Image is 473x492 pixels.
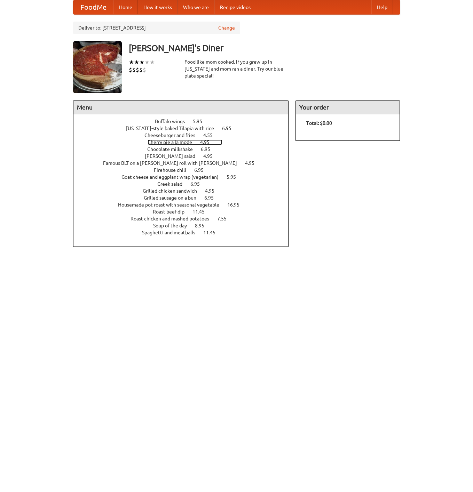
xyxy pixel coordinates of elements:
span: 11.45 [203,230,222,235]
span: 6.95 [222,126,238,131]
span: 5.95 [227,174,243,180]
span: 4.95 [203,153,220,159]
li: ★ [150,58,155,66]
span: Roast chicken and mashed potatoes [131,216,216,221]
span: 11.45 [192,209,212,215]
div: Deliver to: [STREET_ADDRESS] [73,22,240,34]
span: Greek salad [157,181,189,187]
a: Spaghetti and meatballs 11.45 [142,230,228,235]
a: Roast beef dip 11.45 [153,209,218,215]
span: Housemade pot roast with seasonal vegetable [118,202,226,208]
li: $ [139,66,143,74]
a: Cherry pie a la mode 4.95 [148,139,222,145]
span: 16.95 [227,202,246,208]
a: Housemade pot roast with seasonal vegetable 16.95 [118,202,252,208]
span: Cherry pie a la mode [148,139,199,145]
li: ★ [134,58,139,66]
span: Goat cheese and eggplant wrap (vegetarian) [121,174,226,180]
span: Soup of the day [153,223,194,228]
span: Grilled chicken sandwich [143,188,204,194]
span: 7.55 [217,216,234,221]
a: Famous BLT on a [PERSON_NAME] roll with [PERSON_NAME] 4.95 [103,160,267,166]
a: Goat cheese and eggplant wrap (vegetarian) 5.95 [121,174,249,180]
h4: Menu [73,100,289,114]
a: Who we are [178,0,214,14]
span: 4.95 [245,160,261,166]
img: angular.jpg [73,41,122,93]
a: Greek salad 6.95 [157,181,213,187]
a: Change [218,24,235,31]
span: 5.95 [193,119,209,124]
a: How it works [138,0,178,14]
span: Spaghetti and meatballs [142,230,202,235]
h4: Your order [296,100,400,114]
li: ★ [144,58,150,66]
span: Cheeseburger and fries [144,132,202,138]
span: 6.95 [204,195,221,201]
li: $ [143,66,146,74]
span: Famous BLT on a [PERSON_NAME] roll with [PERSON_NAME] [103,160,244,166]
span: Grilled sausage on a bun [144,195,203,201]
div: Food like mom cooked, if you grew up in [US_STATE] and mom ran a diner. Try our blue plate special! [184,58,289,79]
li: ★ [129,58,134,66]
li: $ [136,66,139,74]
span: 8.95 [195,223,211,228]
span: Roast beef dip [153,209,191,215]
a: Chocolate milkshake 6.95 [147,146,223,152]
span: Chocolate milkshake [147,146,200,152]
span: Buffalo wings [155,119,192,124]
span: 6.95 [194,167,211,173]
a: Roast chicken and mashed potatoes 7.55 [131,216,239,221]
a: Firehouse chili 6.95 [154,167,216,173]
li: $ [129,66,132,74]
h3: [PERSON_NAME]'s Diner [129,41,400,55]
span: 4.95 [205,188,221,194]
a: Help [371,0,393,14]
span: 4.55 [203,132,220,138]
span: [US_STATE]-style baked Tilapia with rice [126,126,221,131]
span: [PERSON_NAME] salad [145,153,202,159]
a: Home [113,0,138,14]
a: Grilled sausage on a bun 6.95 [144,195,227,201]
a: Grilled chicken sandwich 4.95 [143,188,227,194]
a: Buffalo wings 5.95 [155,119,215,124]
a: [US_STATE]-style baked Tilapia with rice 6.95 [126,126,244,131]
a: Recipe videos [214,0,256,14]
b: Total: $0.00 [306,120,332,126]
a: [PERSON_NAME] salad 4.95 [145,153,226,159]
li: $ [132,66,136,74]
span: Firehouse chili [154,167,193,173]
a: FoodMe [73,0,113,14]
a: Cheeseburger and fries 4.55 [144,132,226,138]
li: ★ [139,58,144,66]
span: 6.95 [201,146,217,152]
a: Soup of the day 8.95 [153,223,217,228]
span: 4.95 [200,139,216,145]
span: 6.95 [190,181,207,187]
